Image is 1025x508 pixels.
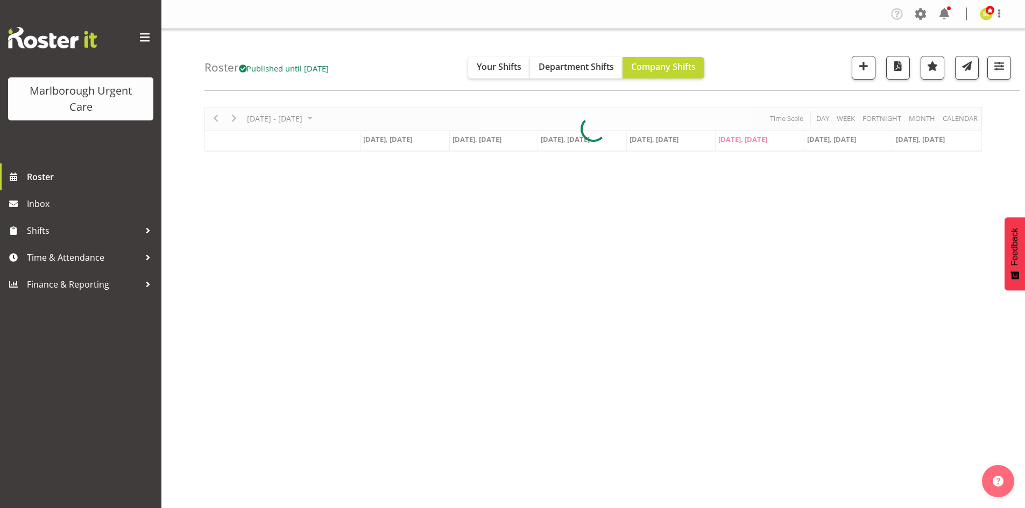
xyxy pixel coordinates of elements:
[631,61,696,73] span: Company Shifts
[993,476,1003,486] img: help-xxl-2.png
[27,249,140,266] span: Time & Attendance
[623,57,704,78] button: Company Shifts
[239,63,329,74] span: Published until [DATE]
[539,61,614,73] span: Department Shifts
[886,56,910,80] button: Download a PDF of the roster according to the set date range.
[530,57,623,78] button: Department Shifts
[852,56,875,80] button: Add a new shift
[1010,228,1020,266] span: Feedback
[19,83,143,115] div: Marlborough Urgent Care
[204,61,329,74] h4: Roster
[955,56,979,80] button: Send a list of all shifts for the selected filtered period to all rostered employees.
[8,27,97,48] img: Rosterit website logo
[921,56,944,80] button: Highlight an important date within the roster.
[980,8,993,20] img: sarah-edwards11800.jpg
[477,61,521,73] span: Your Shifts
[987,56,1011,80] button: Filter Shifts
[27,223,140,239] span: Shifts
[1005,217,1025,290] button: Feedback - Show survey
[468,57,530,78] button: Your Shifts
[27,276,140,292] span: Finance & Reporting
[27,169,156,185] span: Roster
[27,196,156,212] span: Inbox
